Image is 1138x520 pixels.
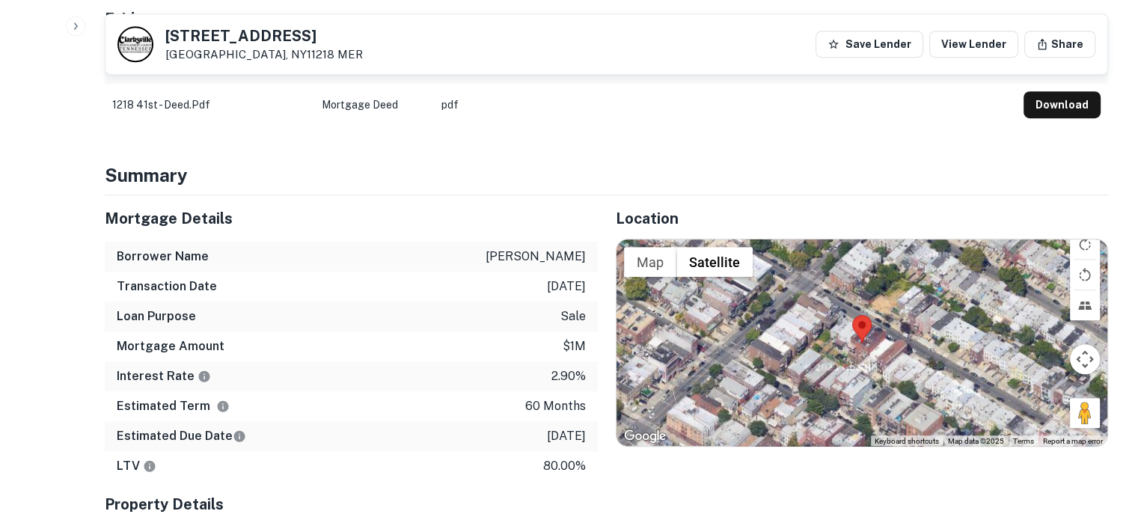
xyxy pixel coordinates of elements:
div: scrollable content [105,42,1108,126]
h6: Borrower Name [117,248,209,266]
h6: Mortgage Amount [117,337,224,355]
button: Download [1024,91,1101,118]
td: 1218 41st - deed.pdf [105,84,314,126]
span: Map data ©2025 [948,437,1004,445]
button: Keyboard shortcuts [875,436,939,447]
p: 2.90% [551,367,586,385]
svg: The interest rates displayed on the website are for informational purposes only and may be report... [198,370,211,383]
button: Rotate map counterclockwise [1070,260,1100,290]
button: Rotate map clockwise [1070,229,1100,259]
p: [GEOGRAPHIC_DATA], NY11218 [165,48,363,61]
td: pdf [434,84,1016,126]
button: Share [1024,31,1095,58]
button: Show street map [624,247,676,277]
td: Mortgage Deed [314,84,434,126]
h6: LTV [117,457,156,475]
h5: [STREET_ADDRESS] [165,28,363,43]
h4: Summary [105,162,1108,189]
button: Drag Pegman onto the map to open Street View [1070,398,1100,428]
h6: Loan Purpose [117,308,196,325]
p: [DATE] [547,278,586,296]
button: Save Lender [816,31,923,58]
p: [PERSON_NAME] [486,248,586,266]
svg: LTVs displayed on the website are for informational purposes only and may be reported incorrectly... [143,459,156,473]
p: [DATE] [547,427,586,445]
img: Google [620,426,670,446]
p: $1m [563,337,586,355]
h5: Location [616,207,1109,230]
button: Tilt map [1070,290,1100,320]
svg: Term is based on a standard schedule for this type of loan. [216,400,230,413]
a: MER [337,48,363,61]
svg: Estimate is based on a standard schedule for this type of loan. [233,429,246,443]
a: Report a map error [1043,437,1103,445]
p: 60 months [525,397,586,415]
button: Show satellite imagery [676,247,753,277]
a: Open this area in Google Maps (opens a new window) [620,426,670,446]
h5: Evidence [105,7,170,30]
h6: Estimated Term [117,397,230,415]
a: Terms (opens in new tab) [1013,437,1034,445]
h6: Transaction Date [117,278,217,296]
h5: Property Details [105,493,598,516]
button: Map camera controls [1070,344,1100,374]
p: 80.00% [543,457,586,475]
iframe: Chat Widget [1063,400,1138,472]
h6: Interest Rate [117,367,211,385]
h5: Mortgage Details [105,207,598,230]
p: sale [560,308,586,325]
h6: Estimated Due Date [117,427,246,445]
a: View Lender [929,31,1018,58]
